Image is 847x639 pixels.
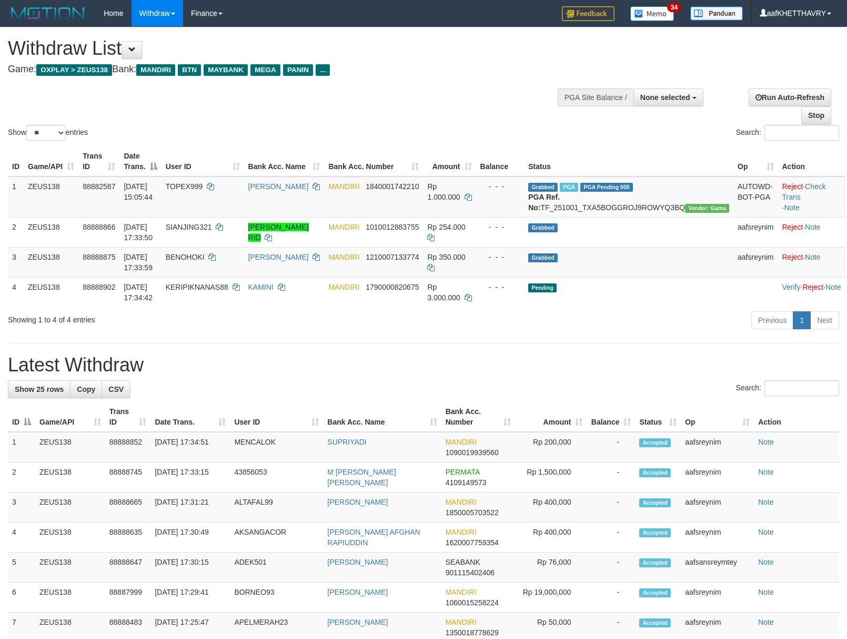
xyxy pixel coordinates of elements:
th: Status: activate to sort column ascending [635,402,681,432]
span: Accepted [639,498,671,507]
td: · · [778,277,845,307]
td: Rp 76,000 [515,553,587,583]
a: Reject [782,223,803,231]
td: ZEUS138 [35,523,105,553]
span: [DATE] 15:05:44 [124,182,153,201]
td: 1 [8,176,24,218]
td: 4 [8,523,35,553]
img: panduan.png [690,6,743,21]
input: Search: [764,380,839,396]
a: SUPRIYADI [327,438,366,446]
a: Run Auto-Refresh [749,89,831,106]
td: ZEUS138 [35,553,105,583]
td: [DATE] 17:33:15 [150,463,230,493]
td: 88888852 [105,432,151,463]
td: 2 [8,463,35,493]
td: 88888745 [105,463,151,493]
span: CSV [108,385,124,394]
div: PGA Site Balance / [558,89,633,106]
td: BORNEO93 [230,583,323,613]
a: Verify [782,283,801,291]
th: Bank Acc. Name: activate to sort column ascending [244,146,325,176]
span: MANDIRI [328,182,359,191]
th: Trans ID: activate to sort column ascending [78,146,119,176]
h4: Game: Bank: [8,64,554,75]
span: [DATE] 17:33:59 [124,253,153,272]
a: Note [758,438,774,446]
span: BTN [178,64,201,76]
span: Copy 1350018778629 to clipboard [446,628,499,637]
span: 34 [667,3,681,12]
span: Accepted [639,618,671,627]
a: Note [758,588,774,596]
a: Note [825,283,841,291]
a: Note [758,468,774,476]
span: BENOHOKI [166,253,205,261]
td: - [587,553,635,583]
span: Copy 1090019939560 to clipboard [446,448,499,457]
span: Copy 1620007759354 to clipboard [446,538,499,547]
label: Show entries [8,125,88,141]
td: AKSANGACOR [230,523,323,553]
label: Search: [736,380,839,396]
span: Marked by aafnoeunsreypich [560,183,578,192]
a: [PERSON_NAME] [327,588,388,596]
a: Stop [801,106,831,124]
img: Button%20Memo.svg [630,6,674,21]
h1: Latest Withdraw [8,355,839,376]
a: Reject [782,253,803,261]
span: None selected [640,93,690,102]
span: [DATE] 17:33:50 [124,223,153,242]
th: Game/API: activate to sort column ascending [24,146,78,176]
td: Rp 400,000 [515,493,587,523]
div: - - - [480,252,520,262]
td: - [587,463,635,493]
a: Show 25 rows [8,380,70,398]
td: aafsansreymtey [681,553,754,583]
td: ZEUS138 [35,432,105,463]
span: MANDIRI [446,618,477,626]
span: 88888875 [83,253,115,261]
span: Vendor URL: https://trx31.1velocity.biz [685,204,729,213]
span: MANDIRI [446,438,477,446]
td: aafsreynim [681,583,754,613]
td: Rp 1,500,000 [515,463,587,493]
a: [PERSON_NAME] AFGHAN RAPIUDDIN [327,528,420,547]
td: ZEUS138 [24,176,78,218]
span: Rp 3.000.000 [427,283,460,302]
th: Bank Acc. Name: activate to sort column ascending [323,402,441,432]
td: 88888647 [105,553,151,583]
span: SEABANK [446,558,480,566]
span: Copy 1060015258224 to clipboard [446,598,499,607]
span: OXPLAY > ZEUS138 [36,64,112,76]
span: Accepted [639,528,671,537]
a: Note [805,223,821,231]
span: Copy 4109149573 to clipboard [446,478,487,487]
select: Showentries [26,125,66,141]
td: aafsreynim [681,523,754,553]
button: None selected [633,89,703,106]
a: [PERSON_NAME] [327,498,388,506]
a: 1 [793,311,811,329]
input: Search: [764,125,839,141]
td: · [778,247,845,277]
th: User ID: activate to sort column ascending [230,402,323,432]
span: TOPEX999 [166,182,203,191]
span: Accepted [639,588,671,597]
span: MANDIRI [446,528,477,536]
a: Note [758,498,774,506]
td: ZEUS138 [24,277,78,307]
span: Show 25 rows [15,385,64,394]
td: Rp 19,000,000 [515,583,587,613]
td: · [778,217,845,247]
td: 43856053 [230,463,323,493]
a: Reject [782,182,803,191]
td: 6 [8,583,35,613]
span: Copy 1840001742210 to clipboard [366,182,419,191]
th: Amount: activate to sort column ascending [515,402,587,432]
th: Bank Acc. Number: activate to sort column ascending [441,402,515,432]
span: [DATE] 17:34:42 [124,283,153,302]
span: Copy [77,385,95,394]
td: - [587,583,635,613]
th: User ID: activate to sort column ascending [162,146,244,176]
